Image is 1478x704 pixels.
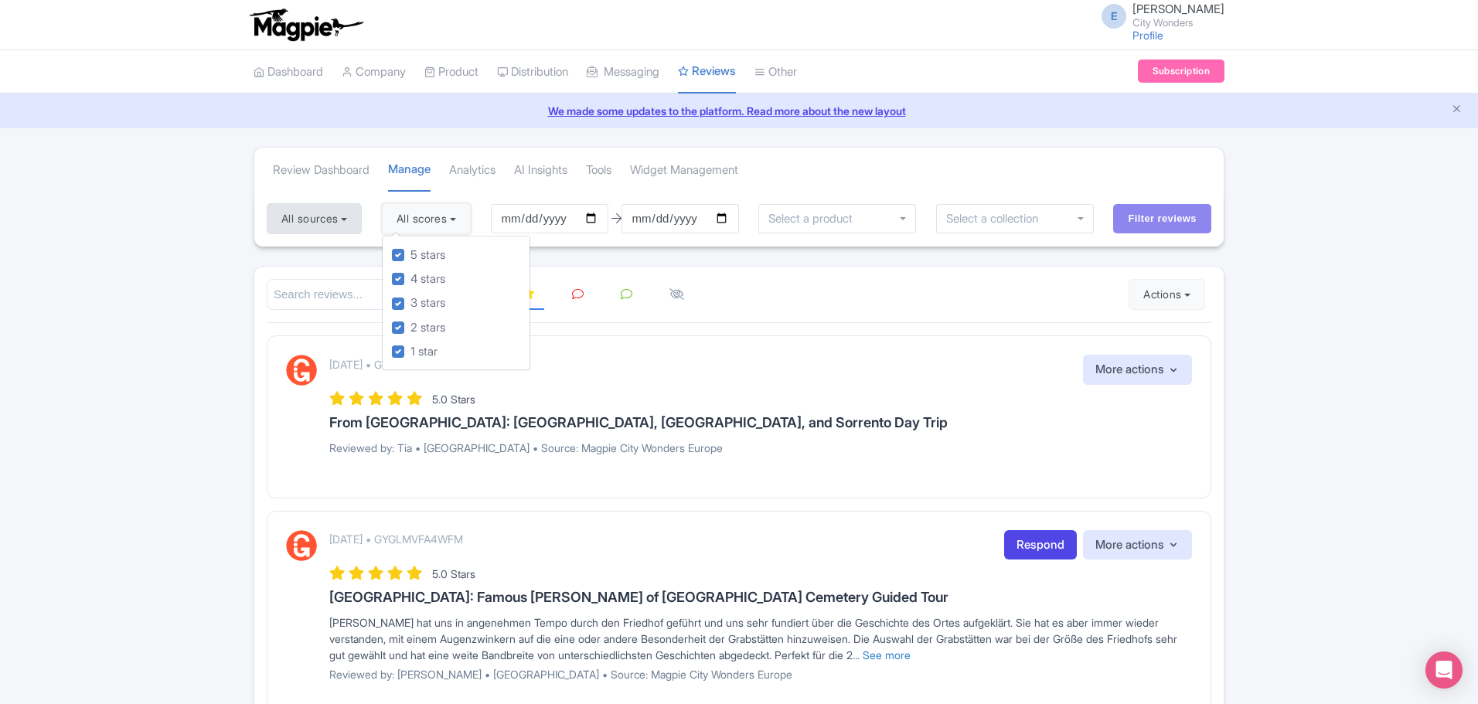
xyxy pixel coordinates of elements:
div: All scores [382,236,530,371]
label: 5 stars [410,247,445,264]
a: Analytics [449,149,496,192]
a: Distribution [497,51,568,94]
p: Reviewed by: Tia • [GEOGRAPHIC_DATA] • Source: Magpie City Wonders Europe [329,440,1192,456]
span: 5.0 Stars [432,393,475,406]
a: ... See more [853,648,911,661]
a: Profile [1132,29,1163,42]
input: Select a product [768,212,861,226]
img: GetYourGuide Logo [286,530,317,561]
button: All sources [267,203,362,234]
p: Reviewed by: [PERSON_NAME] • [GEOGRAPHIC_DATA] • Source: Magpie City Wonders Europe [329,666,1192,682]
button: Close announcement [1451,101,1463,119]
a: Subscription [1138,60,1224,83]
button: More actions [1083,530,1192,560]
h3: [GEOGRAPHIC_DATA]: Famous [PERSON_NAME] of [GEOGRAPHIC_DATA] Cemetery Guided Tour [329,590,1192,605]
a: Product [424,51,478,94]
a: Widget Management [630,149,738,192]
a: Review Dashboard [273,149,369,192]
img: logo-ab69f6fb50320c5b225c76a69d11143b.png [246,8,366,42]
button: Actions [1129,279,1205,310]
a: Messaging [587,51,659,94]
a: E [PERSON_NAME] City Wonders [1092,3,1224,28]
small: City Wonders [1132,18,1224,28]
div: Open Intercom Messenger [1425,651,1463,689]
input: Search reviews... [267,279,503,311]
a: Dashboard [254,51,323,94]
p: [DATE] • GYGLMVFA4WFM [329,531,463,547]
a: Manage [388,148,431,192]
input: Filter reviews [1113,204,1211,233]
a: Tools [586,149,611,192]
img: GetYourGuide Logo [286,355,317,386]
label: 3 stars [410,294,445,312]
button: More actions [1083,355,1192,385]
span: 5.0 Stars [432,567,475,580]
span: E [1102,4,1126,29]
label: 1 star [410,343,438,361]
button: All scores [382,203,471,234]
a: Other [754,51,797,94]
label: 4 stars [410,270,445,288]
span: [PERSON_NAME] [1132,2,1224,16]
p: [DATE] • GYGZG2GQMFB6 [329,356,461,372]
a: AI Insights [514,149,567,192]
input: Select a collection [946,212,1049,226]
a: Company [342,51,406,94]
a: Reviews [678,50,736,94]
a: Respond [1004,530,1077,560]
a: We made some updates to the platform. Read more about the new layout [9,103,1469,119]
label: 2 stars [410,319,445,337]
h3: From [GEOGRAPHIC_DATA]: [GEOGRAPHIC_DATA], [GEOGRAPHIC_DATA], and Sorrento Day Trip [329,415,1192,430]
div: [PERSON_NAME] hat uns in angenehmen Tempo durch den Friedhof geführt und uns sehr fundiert über d... [329,614,1192,663]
